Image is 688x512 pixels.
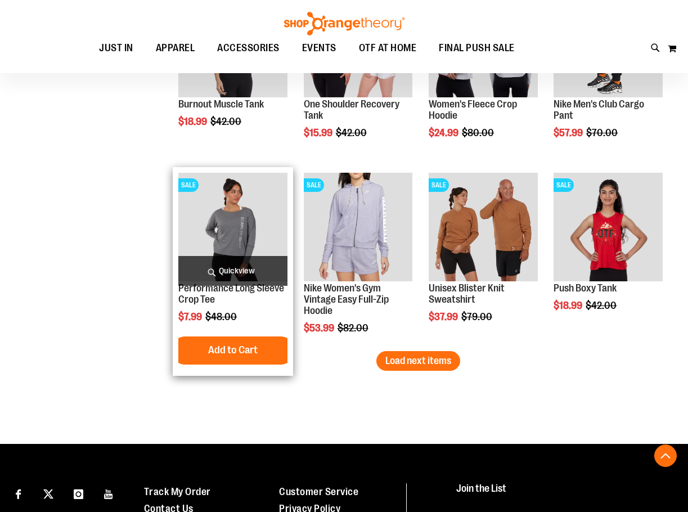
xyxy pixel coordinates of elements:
[385,355,451,366] span: Load next items
[429,127,460,138] span: $24.99
[88,35,145,61] a: JUST IN
[205,311,239,322] span: $48.00
[654,444,677,467] button: Back To Top
[554,178,574,192] span: SALE
[548,167,668,340] div: product
[439,35,515,61] span: FINAL PUSH SALE
[429,173,538,284] a: Product image for Unisex Blister Knit SweatshirtSALE
[554,300,584,311] span: $18.99
[462,127,496,138] span: $80.00
[156,35,195,61] span: APPAREL
[178,116,209,127] span: $18.99
[39,483,59,503] a: Visit our X page
[206,35,291,61] a: ACCESSORIES
[429,98,517,121] a: Women's Fleece Crop Hoodie
[298,167,419,362] div: product
[145,35,206,61] a: APPAREL
[178,173,287,284] a: Product image for Performance Long Sleeve Crop TeeSALE
[282,12,406,35] img: Shop Orangetheory
[586,300,618,311] span: $42.00
[173,167,293,376] div: product
[279,486,358,497] a: Customer Service
[376,351,460,371] button: Load next items
[304,322,336,334] span: $53.99
[429,173,538,282] img: Product image for Unisex Blister Knit Sweatshirt
[99,35,133,61] span: JUST IN
[586,127,619,138] span: $70.00
[217,35,280,61] span: ACCESSORIES
[429,178,449,192] span: SALE
[554,127,584,138] span: $57.99
[178,282,284,305] a: Performance Long Sleeve Crop Tee
[359,35,417,61] span: OTF AT HOME
[336,127,368,138] span: $42.00
[69,483,88,503] a: Visit our Instagram page
[8,483,28,503] a: Visit our Facebook page
[43,489,53,499] img: Twitter
[304,173,413,284] a: Product image for Nike Gym Vintage Easy Full Zip HoodieSALE
[208,344,258,356] span: Add to Cart
[348,35,428,61] a: OTF AT HOME
[291,35,348,61] a: EVENTS
[428,35,526,61] a: FINAL PUSH SALE
[304,282,389,316] a: Nike Women's Gym Vintage Easy Full-Zip Hoodie
[554,173,663,282] img: Product image for Push Boxy Tank
[144,486,211,497] a: Track My Order
[554,173,663,284] a: Product image for Push Boxy TankSALE
[304,127,334,138] span: $15.99
[210,116,243,127] span: $42.00
[171,336,295,365] button: Add to Cart
[456,483,669,504] h4: Join the List
[304,178,324,192] span: SALE
[461,311,494,322] span: $79.00
[304,173,413,282] img: Product image for Nike Gym Vintage Easy Full Zip Hoodie
[554,98,644,121] a: Nike Men's Club Cargo Pant
[338,322,370,334] span: $82.00
[178,311,204,322] span: $7.99
[99,483,119,503] a: Visit our Youtube page
[178,98,264,110] a: Burnout Muscle Tank
[178,178,199,192] span: SALE
[554,282,617,294] a: Push Boxy Tank
[178,256,287,286] a: Quickview
[423,167,543,351] div: product
[302,35,336,61] span: EVENTS
[304,98,399,121] a: One Shoulder Recovery Tank
[429,311,460,322] span: $37.99
[429,282,505,305] a: Unisex Blister Knit Sweatshirt
[178,173,287,282] img: Product image for Performance Long Sleeve Crop Tee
